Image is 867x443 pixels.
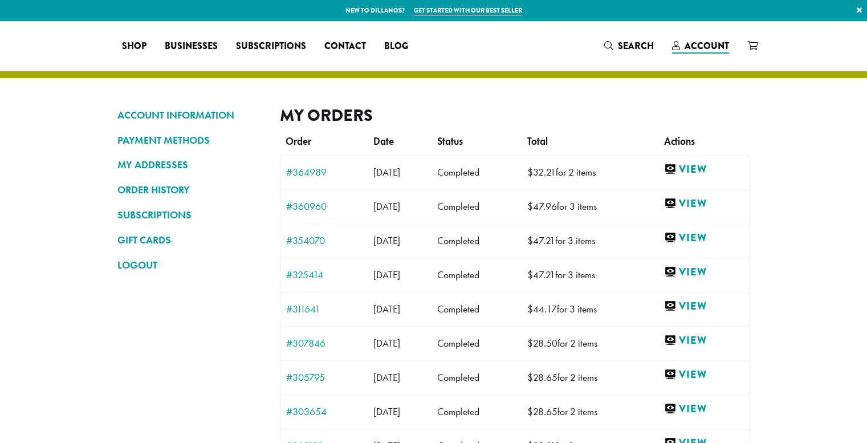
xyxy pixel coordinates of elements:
[527,303,557,315] span: 44.17
[664,402,744,416] a: View
[522,258,658,292] td: for 3 items
[122,39,146,54] span: Shop
[664,231,744,245] a: View
[384,39,408,54] span: Blog
[117,255,263,275] a: LOGOUT
[527,166,533,178] span: $
[324,39,366,54] span: Contact
[373,303,400,315] span: [DATE]
[595,36,663,55] a: Search
[373,269,400,281] span: [DATE]
[527,166,556,178] span: 32.21
[527,405,557,418] span: 28.65
[373,135,394,148] span: Date
[165,39,218,54] span: Businesses
[522,223,658,258] td: for 3 items
[432,292,522,326] td: Completed
[664,197,744,211] a: View
[286,372,362,383] a: #305795
[117,205,263,225] a: SUBSCRIPTIONS
[522,395,658,429] td: for 2 items
[286,235,362,246] a: #354070
[527,200,533,213] span: $
[664,299,744,314] a: View
[113,37,156,55] a: Shop
[522,189,658,223] td: for 3 items
[522,292,658,326] td: for 3 items
[432,223,522,258] td: Completed
[286,407,362,417] a: #303654
[522,360,658,395] td: for 2 items
[527,269,555,281] span: 47.21
[286,338,362,348] a: #307846
[527,371,557,384] span: 28.65
[117,230,263,250] a: GIFT CARDS
[432,155,522,189] td: Completed
[414,6,522,15] a: Get started with our best seller
[664,135,695,148] span: Actions
[286,135,311,148] span: Order
[236,39,306,54] span: Subscriptions
[373,234,400,247] span: [DATE]
[664,334,744,348] a: View
[373,166,400,178] span: [DATE]
[527,135,548,148] span: Total
[527,337,557,349] span: 28.50
[286,201,362,212] a: #360960
[286,270,362,280] a: #325414
[432,360,522,395] td: Completed
[685,39,729,52] span: Account
[286,167,362,177] a: #364989
[527,269,533,281] span: $
[117,155,263,174] a: MY ADDRESSES
[373,200,400,213] span: [DATE]
[373,405,400,418] span: [DATE]
[437,135,463,148] span: Status
[527,337,533,349] span: $
[618,39,654,52] span: Search
[664,265,744,279] a: View
[373,371,400,384] span: [DATE]
[527,371,533,384] span: $
[432,258,522,292] td: Completed
[117,131,263,150] a: PAYMENT METHODS
[432,326,522,360] td: Completed
[522,155,658,189] td: for 2 items
[117,105,263,125] a: ACCOUNT INFORMATION
[664,368,744,382] a: View
[117,180,263,200] a: ORDER HISTORY
[527,234,555,247] span: 47.21
[432,395,522,429] td: Completed
[527,405,533,418] span: $
[527,234,533,247] span: $
[286,304,362,314] a: #311641
[664,162,744,177] a: View
[373,337,400,349] span: [DATE]
[522,326,658,360] td: for 2 items
[527,303,533,315] span: $
[432,189,522,223] td: Completed
[527,200,557,213] span: 47.96
[280,105,750,125] h2: My Orders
